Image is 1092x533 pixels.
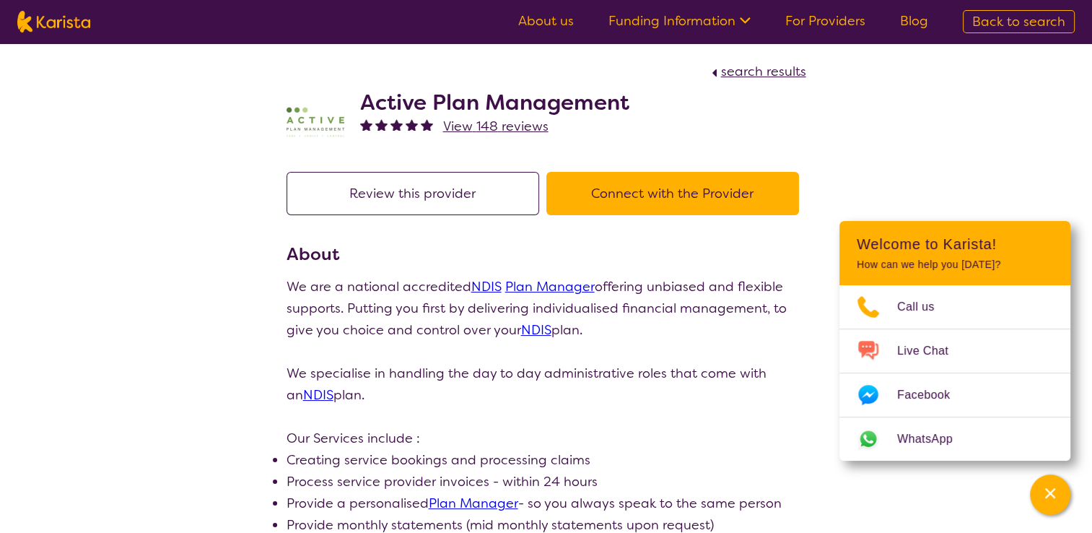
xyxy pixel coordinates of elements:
a: NDIS [521,321,551,339]
a: Blog [900,12,928,30]
span: Call us [897,296,952,318]
span: Back to search [972,13,1065,30]
a: NDIS [303,386,333,404]
img: fullstar [390,118,403,131]
a: search results [708,63,806,80]
img: fullstar [375,118,388,131]
p: We specialise in handling the day to day administrative roles that come with an plan. [287,363,806,406]
p: How can we help you [DATE]? [857,259,1053,271]
button: Channel Menu [1030,474,1070,515]
span: View 148 reviews [443,118,549,135]
a: About us [518,12,574,30]
h2: Active Plan Management [360,90,629,116]
a: Plan Manager [505,278,595,295]
span: search results [721,63,806,80]
img: fullstar [360,118,372,131]
a: View 148 reviews [443,116,549,137]
a: Connect with the Provider [546,185,806,202]
button: Connect with the Provider [546,172,799,215]
li: Provide a personalised - so you always speak to the same person [287,493,806,514]
h2: Welcome to Karista! [857,235,1053,253]
a: Plan Manager [429,495,518,512]
a: For Providers [785,12,865,30]
p: We are a national accredited offering unbiased and flexible supports. Putting you first by delive... [287,276,806,341]
ul: Choose channel [839,285,1070,461]
p: Our Services include : [287,428,806,449]
span: Facebook [897,384,967,406]
li: Process service provider invoices - within 24 hours [287,471,806,493]
img: fullstar [421,118,433,131]
a: Web link opens in a new tab. [839,417,1070,461]
h3: About [287,241,806,267]
a: Funding Information [608,12,751,30]
img: pypzb5qm7jexfhutod0x.png [287,93,344,151]
span: Live Chat [897,340,966,362]
a: Review this provider [287,185,546,202]
span: WhatsApp [897,428,970,450]
img: fullstar [406,118,418,131]
div: Channel Menu [839,221,1070,461]
a: Back to search [963,10,1075,33]
img: Karista logo [17,11,90,32]
li: Creating service bookings and processing claims [287,449,806,471]
a: NDIS [471,278,502,295]
button: Review this provider [287,172,539,215]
